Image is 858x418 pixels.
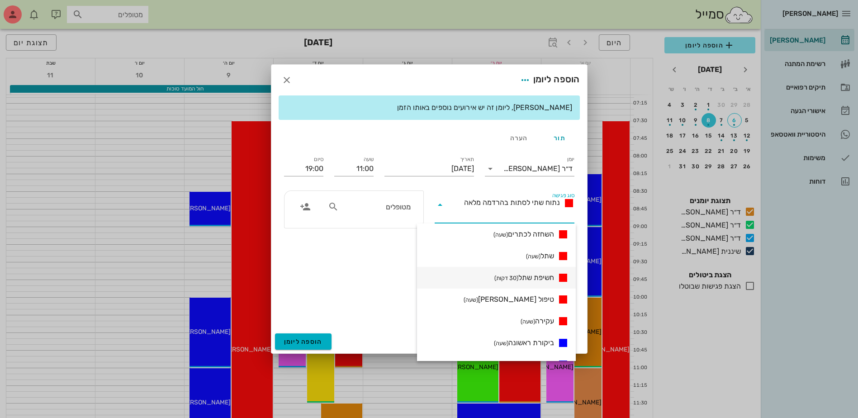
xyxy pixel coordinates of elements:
[494,340,508,347] small: (שעה)
[494,337,554,348] span: ביקורת ראשונה
[493,231,508,238] small: (שעה)
[517,72,580,88] div: הוספה ליומן
[397,103,572,112] span: [PERSON_NAME], ליומן זה יש אירועים נוספים באותו הזמן
[521,318,535,325] small: (שעה)
[567,156,574,163] label: יומן
[494,275,518,281] small: (30 דקות)
[284,338,322,346] span: הוספה ליומן
[552,192,574,199] label: סוג פגישה
[526,253,540,260] small: (שעה)
[521,316,554,327] span: עקירה
[493,229,554,240] span: השחזה לכתרים
[464,294,554,305] span: טיפול [PERSON_NAME]
[464,296,478,303] small: (שעה)
[363,156,374,163] label: שעה
[489,359,554,370] span: הורדת תפרים
[526,251,554,261] span: שתל
[498,127,539,149] div: הערה
[460,156,474,163] label: תאריך
[539,127,580,149] div: תור
[464,198,560,207] span: נתוח שתי לסתות בהרדמה מלאה
[503,165,573,173] div: ד״ר [PERSON_NAME]
[485,161,574,176] div: יומןד״ר [PERSON_NAME]
[284,304,574,313] div: שליחת תורים בוואטסאפ
[275,333,332,350] button: הוספה ליומן
[494,272,554,283] span: חשיפת שתל
[314,156,323,163] label: סיום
